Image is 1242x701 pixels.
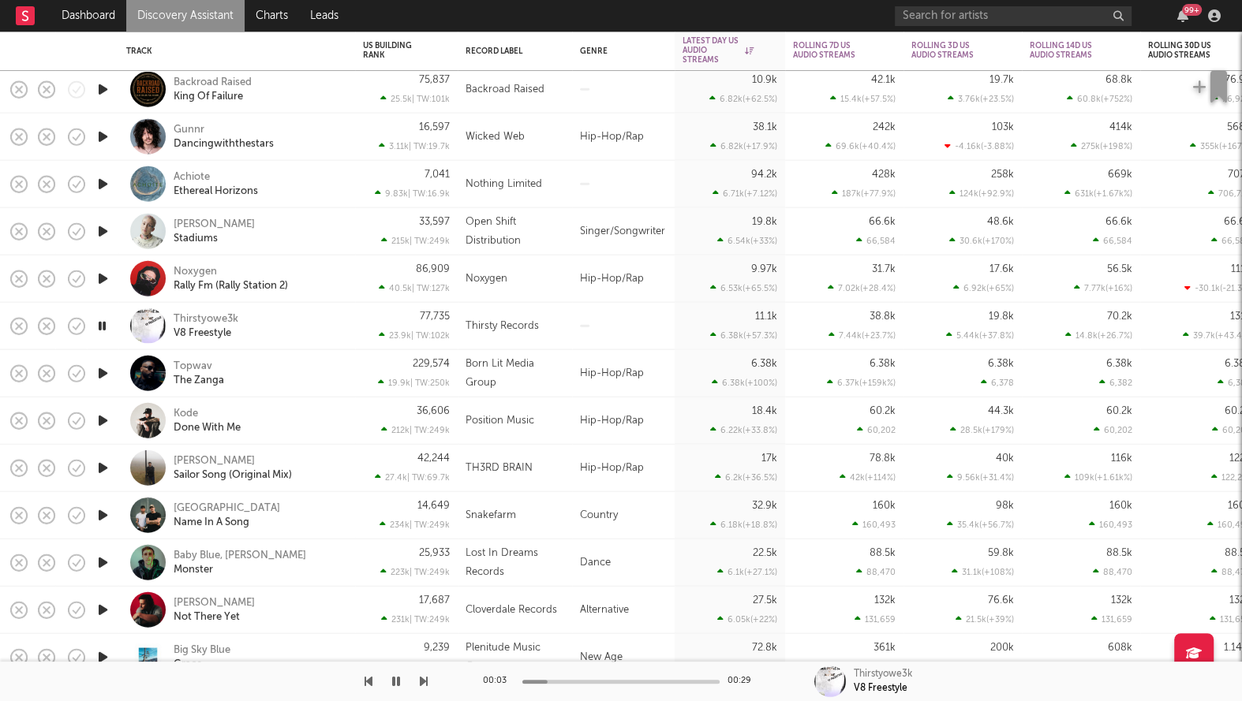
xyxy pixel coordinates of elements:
[870,359,896,369] div: 6.38k
[174,122,204,136] a: Gunnr
[717,236,777,246] div: 6.54k ( +33 % )
[572,114,675,161] div: Hip-Hop/Rap
[989,311,1014,322] div: 19.8k
[832,188,896,199] div: 187k ( +77.9 % )
[466,354,564,392] div: Born Lit Media Group
[174,501,280,515] a: [GEOGRAPHIC_DATA]
[363,188,450,199] div: 9.83k | TW: 16.9k
[174,595,255,610] a: [PERSON_NAME]
[852,520,896,530] div: 160,493
[981,378,1014,388] div: 6,378
[1111,595,1132,606] div: 132k
[174,453,255,468] div: [PERSON_NAME]
[872,170,896,180] div: 428k
[1108,643,1132,653] div: 608k
[992,122,1014,132] div: 103k
[174,278,288,293] div: Rally Fm (Rally Station 2)
[828,283,896,293] div: 7.02k ( +28.4 % )
[752,501,777,511] div: 32.9k
[174,311,238,326] a: Thirstyowe3k
[174,373,224,387] a: The Zanga
[363,236,450,246] div: 215k | TW: 249k
[483,672,514,691] div: 00:03
[990,643,1014,653] div: 200k
[174,231,218,245] a: Stadiums
[466,316,539,335] div: Thirsty Records
[1074,283,1132,293] div: 7.77k ( +16 % )
[855,614,896,625] div: 131,659
[712,378,777,388] div: 6.38k ( +100 % )
[174,610,240,624] a: Not There Yet
[572,445,675,492] div: Hip-Hop/Rap
[752,217,777,227] div: 19.8k
[466,600,557,619] div: Cloverdale Records
[683,36,754,65] div: Latest Day US Audio Streams
[709,94,777,104] div: 6.82k ( +62.5 % )
[466,458,533,477] div: TH3RD BRAIN
[1093,567,1132,577] div: 88,470
[827,378,896,388] div: 6.37k ( +159k % )
[1182,4,1202,16] div: 99 +
[466,127,525,146] div: Wicked Web
[829,330,896,341] div: 7.44k ( +23.7 % )
[363,283,450,293] div: 40.5k | TW: 127k
[946,330,1014,341] div: 5.44k ( +37.8 % )
[948,94,1014,104] div: 3.76k ( +23.5 % )
[174,657,202,671] a: Grace
[572,634,675,681] div: New Age
[413,359,450,369] div: 229,574
[174,643,230,657] a: Big Sky Blue
[710,330,777,341] div: 6.38k ( +57.3 % )
[728,672,759,691] div: 00:29
[174,89,243,103] div: King Of Failure
[870,311,896,322] div: 38.8k
[126,47,339,56] div: Track
[1064,188,1132,199] div: 631k ( +1.67k % )
[854,667,912,681] div: Thirstyowe3k
[1107,311,1132,322] div: 70.2k
[363,378,450,388] div: 19.9k | TW: 250k
[174,326,231,340] a: V8 Freestyle
[466,80,544,99] div: Backroad Raised
[1067,94,1132,104] div: 60.8k ( +752 % )
[873,122,896,132] div: 242k
[174,170,210,184] div: Achiote
[466,47,541,56] div: Record Label
[419,217,450,227] div: 33,597
[1148,41,1227,60] div: Rolling 30D US Audio Streams
[987,217,1014,227] div: 48.6k
[1093,236,1132,246] div: 66,584
[466,505,516,524] div: Snakefarm
[996,453,1014,464] div: 40k
[874,595,896,606] div: 132k
[174,548,306,562] div: Baby Blue, [PERSON_NAME]
[1094,425,1132,435] div: 60,202
[752,643,777,653] div: 72.8k
[1065,330,1132,341] div: 14.8k ( +26.7 % )
[793,41,872,60] div: Rolling 7D US Audio Streams
[872,264,896,274] div: 31.7k
[988,406,1014,416] div: 44.3k
[174,468,292,482] a: Sailor Song (Original Mix)
[710,283,777,293] div: 6.53k ( +65.5 % )
[753,595,777,606] div: 27.5k
[1106,359,1132,369] div: 6.38k
[417,501,450,511] div: 14,649
[424,643,450,653] div: 9,239
[856,567,896,577] div: 88,470
[988,595,1014,606] div: 76.6k
[363,567,450,577] div: 223k | TW: 249k
[710,425,777,435] div: 6.22k ( +33.8 % )
[174,562,213,576] a: Monster
[174,136,274,151] div: Dancingwiththestars
[856,236,896,246] div: 66,584
[840,472,896,483] div: 42k ( +114 % )
[989,264,1014,274] div: 17.6k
